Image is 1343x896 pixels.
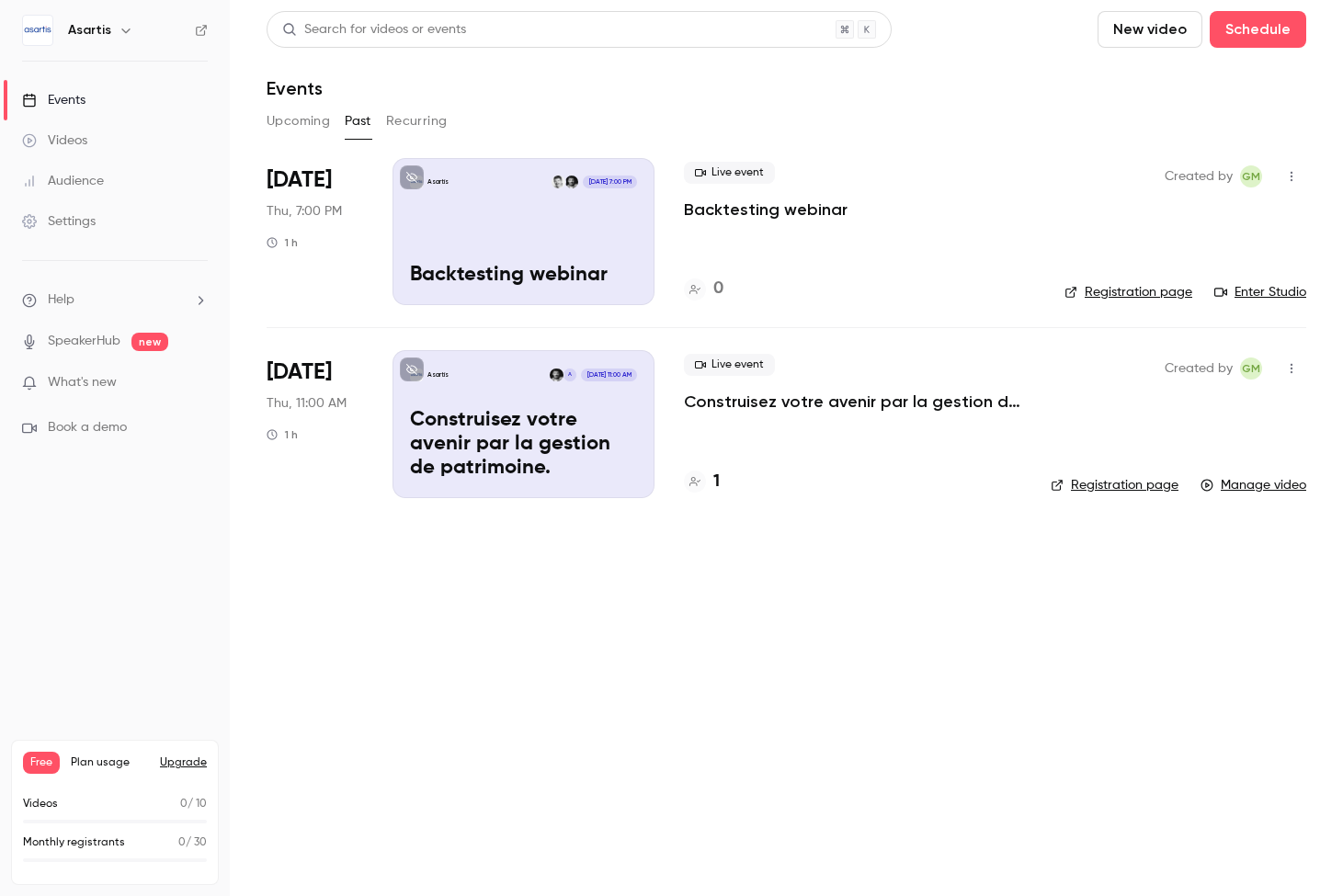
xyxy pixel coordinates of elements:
span: Book a demo [48,418,127,437]
div: Jul 17 Thu, 11:00 AM (Europe/Paris) [267,350,363,497]
span: [DATE] [267,357,332,387]
a: 0 [684,277,723,301]
button: Past [345,107,371,136]
div: 1 h [267,235,298,250]
span: Help [48,290,74,310]
span: What's new [48,373,117,392]
span: Created by [1165,165,1233,187]
span: Live event [684,354,775,376]
a: Backtesting webinar [684,198,848,221]
span: 0 [178,837,186,848]
h6: Asartis [68,21,111,40]
a: Construisez votre avenir par la gestion de patrimoine.AsartisAGuillaume Mariteau[DATE] 11:00 AMCo... [393,350,654,497]
div: 1 h [267,427,298,442]
p: / 30 [178,834,207,851]
a: Manage video [1201,476,1306,494]
a: Registration page [1064,283,1192,301]
span: [DATE] 7:00 PM [583,176,636,188]
li: help-dropdown-opener [22,290,208,310]
p: / 10 [180,796,207,812]
span: Thu, 11:00 AM [267,394,347,413]
span: Thu, 7:00 PM [267,202,342,221]
p: Monthly registrants [23,834,125,851]
img: Guillaume Mariteau [550,369,563,381]
p: Asartis [427,370,449,380]
span: Plan usage [71,755,149,770]
div: Videos [22,131,87,150]
img: Asartis [23,16,52,45]
button: Upgrade [160,755,207,770]
a: 1 [684,470,720,494]
button: Recurring [386,107,448,136]
span: Created by [1165,357,1233,380]
span: [DATE] 11:00 AM [581,369,636,381]
img: Guillaume Mariteau [552,176,564,188]
p: Videos [23,796,58,812]
h4: 1 [713,470,720,494]
span: GM [1242,165,1260,187]
a: Backtesting webinarAsartisGuillaume MariteauGuillaume Mariteau[DATE] 7:00 PMBacktesting webinar [393,158,654,305]
a: Enter Studio [1214,283,1306,301]
span: Guillaume Mariteau [1240,357,1262,380]
p: Backtesting webinar [410,264,637,288]
div: Audience [22,172,104,190]
a: Registration page [1051,476,1178,494]
span: Guillaume Mariteau [1240,165,1262,187]
a: SpeakerHub [48,332,120,351]
span: Live event [684,162,775,184]
button: New video [1098,11,1202,48]
a: Construisez votre avenir par la gestion de patrimoine. [684,391,1021,413]
div: Events [22,91,85,109]
img: Guillaume Mariteau [565,176,578,188]
h4: 0 [713,277,723,301]
span: GM [1242,357,1260,380]
div: Search for videos or events [282,20,466,40]
span: 0 [180,799,188,810]
p: Asartis [427,177,449,187]
span: new [131,333,168,351]
iframe: Noticeable Trigger [186,375,208,391]
div: Settings [22,212,96,231]
div: A [563,368,577,382]
span: Free [23,752,60,774]
button: Schedule [1210,11,1306,48]
button: Upcoming [267,107,330,136]
p: Construisez votre avenir par la gestion de patrimoine. [410,409,637,480]
h1: Events [267,77,323,99]
div: Sep 11 Thu, 7:00 PM (Europe/Paris) [267,158,363,305]
span: [DATE] [267,165,332,195]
